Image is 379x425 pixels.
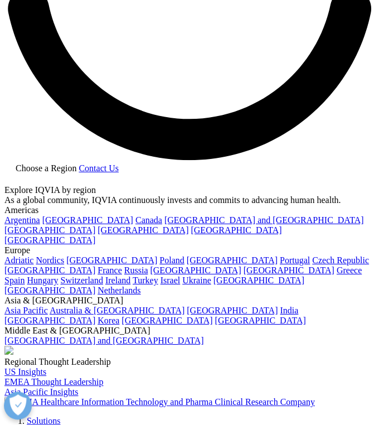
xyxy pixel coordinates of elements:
[124,265,148,275] a: Russia
[98,225,188,235] a: [GEOGRAPHIC_DATA]
[98,286,140,295] a: Netherlands
[79,163,119,173] a: Contact Us
[4,336,203,345] a: [GEOGRAPHIC_DATA] and [GEOGRAPHIC_DATA]
[4,265,95,275] a: [GEOGRAPHIC_DATA]
[215,316,305,325] a: [GEOGRAPHIC_DATA]
[4,235,95,245] a: [GEOGRAPHIC_DATA]
[187,306,278,315] a: [GEOGRAPHIC_DATA]
[4,225,95,235] a: [GEOGRAPHIC_DATA]
[4,377,103,387] a: EMEA Thought Leadership
[60,276,103,285] a: Switzerland
[159,255,184,265] a: Poland
[4,205,375,215] div: Americas
[27,276,58,285] a: Hungary
[312,255,369,265] a: Czech Republic
[4,245,375,255] div: Europe
[16,163,76,173] span: Choose a Region
[98,265,122,275] a: France
[98,316,119,325] a: Korea
[105,276,130,285] a: Ireland
[4,357,375,367] div: Regional Thought Leadership
[4,316,95,325] a: [GEOGRAPHIC_DATA]
[280,306,298,315] a: India
[135,215,162,225] a: Canada
[133,276,158,285] a: Turkey
[244,265,334,275] a: [GEOGRAPHIC_DATA]
[280,255,310,265] a: Portugal
[4,346,13,355] img: 2093_analyzing-data-using-big-screen-display-and-laptop.png
[4,296,375,306] div: Asia & [GEOGRAPHIC_DATA]
[4,215,40,225] a: Argentina
[4,397,315,407] img: IQVIA Healthcare Information Technology and Pharma Clinical Research Company
[182,276,211,285] a: Ukraine
[4,367,46,376] a: US Insights
[337,265,362,275] a: Greece
[161,276,181,285] a: Israel
[213,276,304,285] a: [GEOGRAPHIC_DATA]
[4,286,95,295] a: [GEOGRAPHIC_DATA]
[150,265,241,275] a: [GEOGRAPHIC_DATA]
[4,185,375,195] div: Explore IQVIA by region
[4,387,78,397] a: Asia Pacific Insights
[4,195,375,205] div: As a global community, IQVIA continuously invests and commits to advancing human health.
[36,255,64,265] a: Nordics
[187,255,278,265] a: [GEOGRAPHIC_DATA]
[50,306,184,315] a: Australia & [GEOGRAPHIC_DATA]
[4,255,33,265] a: Adriatic
[4,392,32,419] button: Open Preferences
[66,255,157,265] a: [GEOGRAPHIC_DATA]
[4,276,25,285] a: Spain
[191,225,281,235] a: [GEOGRAPHIC_DATA]
[42,215,133,225] a: [GEOGRAPHIC_DATA]
[4,306,48,315] a: Asia Pacific
[4,326,375,336] div: Middle East & [GEOGRAPHIC_DATA]
[122,316,212,325] a: [GEOGRAPHIC_DATA]
[164,215,363,225] a: [GEOGRAPHIC_DATA] and [GEOGRAPHIC_DATA]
